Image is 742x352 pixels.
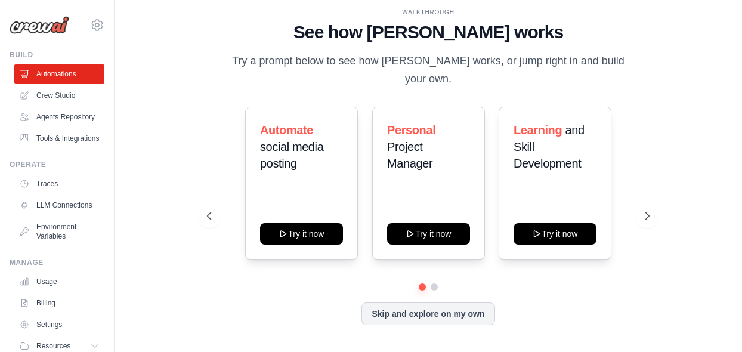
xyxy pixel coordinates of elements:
[387,123,435,137] span: Personal
[361,302,494,325] button: Skip and explore on my own
[14,315,104,334] a: Settings
[228,53,629,88] p: Try a prompt below to see how [PERSON_NAME] works, or jump right in and build your own.
[14,272,104,291] a: Usage
[36,341,70,351] span: Resources
[514,123,562,137] span: Learning
[14,129,104,148] a: Tools & Integrations
[207,21,650,43] h1: See how [PERSON_NAME] works
[14,64,104,84] a: Automations
[14,107,104,126] a: Agents Repository
[387,223,470,245] button: Try it now
[14,217,104,246] a: Environment Variables
[514,123,585,170] span: and Skill Development
[14,294,104,313] a: Billing
[14,86,104,105] a: Crew Studio
[260,223,343,245] button: Try it now
[207,8,650,17] div: WALKTHROUGH
[14,196,104,215] a: LLM Connections
[10,258,104,267] div: Manage
[14,174,104,193] a: Traces
[10,50,104,60] div: Build
[260,123,313,137] span: Automate
[387,140,432,170] span: Project Manager
[514,223,596,245] button: Try it now
[260,140,323,170] span: social media posting
[10,160,104,169] div: Operate
[10,16,69,34] img: Logo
